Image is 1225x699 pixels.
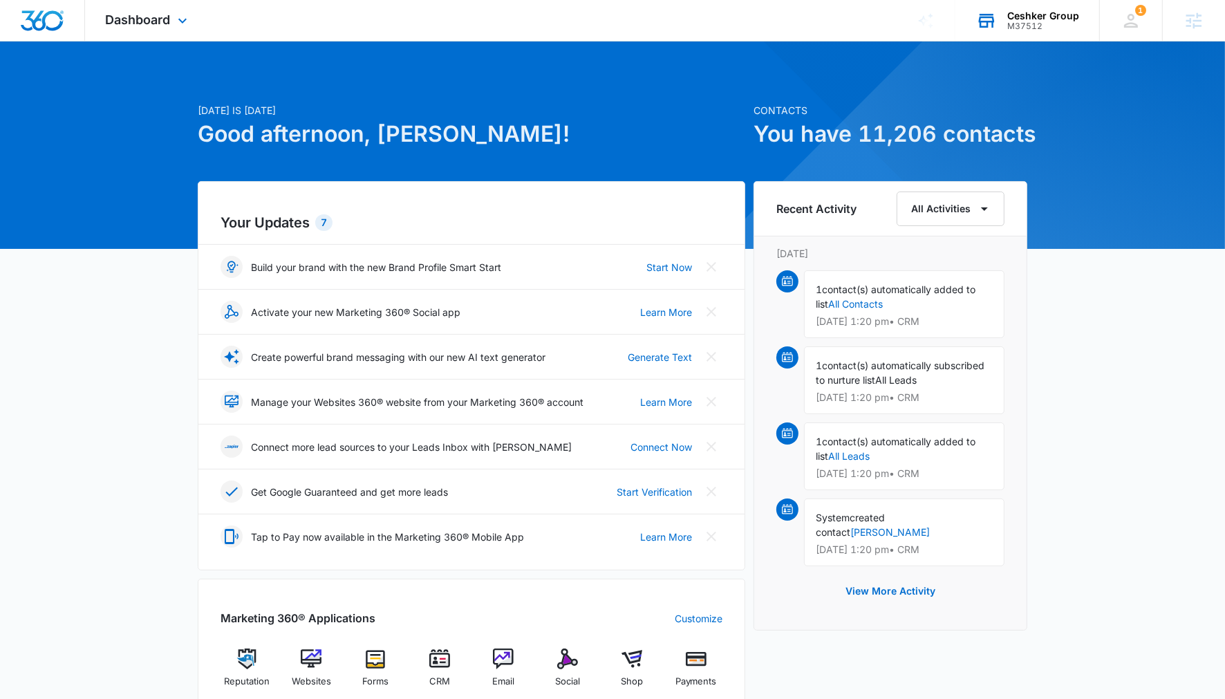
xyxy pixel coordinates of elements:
span: created contact [816,512,885,538]
a: Shop [606,649,659,698]
p: Get Google Guaranteed and get more leads [251,485,448,499]
button: Close [700,346,722,368]
span: Dashboard [106,12,171,27]
span: 1 [816,360,822,371]
button: Close [700,256,722,278]
a: [PERSON_NAME] [850,526,930,538]
span: Websites [292,675,331,689]
span: 1 [1135,5,1146,16]
div: notifications count [1135,5,1146,16]
span: Social [555,675,580,689]
p: [DATE] [776,246,1004,261]
span: System [816,512,850,523]
button: Close [700,525,722,548]
span: Reputation [224,675,270,689]
p: Activate your new Marketing 360® Social app [251,305,460,319]
p: [DATE] 1:20 pm • CRM [816,393,993,402]
button: Close [700,436,722,458]
p: [DATE] 1:20 pm • CRM [816,317,993,326]
a: All Contacts [828,298,883,310]
a: Payments [669,649,722,698]
span: CRM [429,675,450,689]
p: Contacts [754,103,1027,118]
p: Connect more lead sources to your Leads Inbox with [PERSON_NAME] [251,440,572,454]
button: All Activities [897,192,1004,226]
div: account id [1007,21,1079,31]
a: Learn More [640,530,692,544]
a: All Leads [828,450,870,462]
a: Social [541,649,595,698]
a: Forms [349,649,402,698]
span: 1 [816,436,822,447]
p: [DATE] 1:20 pm • CRM [816,545,993,554]
p: [DATE] 1:20 pm • CRM [816,469,993,478]
a: Generate Text [628,350,692,364]
a: Learn More [640,395,692,409]
span: Payments [675,675,717,689]
a: Customize [675,611,722,626]
a: Start Verification [617,485,692,499]
a: Start Now [646,260,692,274]
span: contact(s) automatically subscribed to nurture list [816,360,984,386]
span: Forms [362,675,389,689]
span: All Leads [875,374,917,386]
a: Learn More [640,305,692,319]
span: 1 [816,283,822,295]
a: Email [477,649,530,698]
a: Connect Now [630,440,692,454]
span: Email [492,675,514,689]
p: Build your brand with the new Brand Profile Smart Start [251,260,501,274]
a: Websites [285,649,338,698]
h1: You have 11,206 contacts [754,118,1027,151]
span: contact(s) automatically added to list [816,436,975,462]
span: contact(s) automatically added to list [816,283,975,310]
div: account name [1007,10,1079,21]
span: Shop [621,675,643,689]
h6: Recent Activity [776,201,857,217]
div: 7 [315,214,333,231]
button: Close [700,301,722,323]
a: CRM [413,649,466,698]
button: Close [700,391,722,413]
h1: Good afternoon, [PERSON_NAME]! [198,118,745,151]
button: View More Activity [832,575,949,608]
button: Close [700,481,722,503]
h2: Marketing 360® Applications [221,610,375,626]
p: Create powerful brand messaging with our new AI text generator [251,350,545,364]
p: [DATE] is [DATE] [198,103,745,118]
p: Manage your Websites 360® website from your Marketing 360® account [251,395,583,409]
p: Tap to Pay now available in the Marketing 360® Mobile App [251,530,524,544]
h2: Your Updates [221,212,722,233]
a: Reputation [221,649,274,698]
